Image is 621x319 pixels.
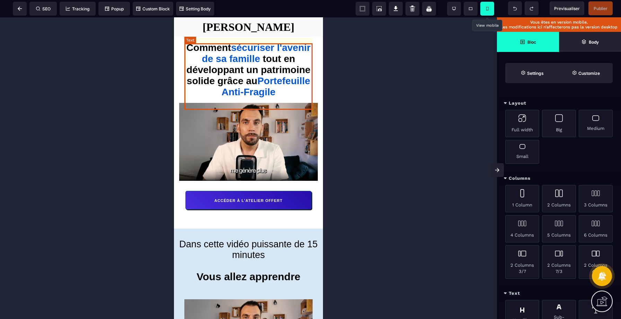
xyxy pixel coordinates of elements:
[5,86,144,163] img: ebd01139a3ccbbfbeff12f53acd2016d_VSL_JOAN_3.mp4-low.gif
[559,32,621,52] span: Open Layer Manager
[542,185,576,212] div: 2 Columns
[356,2,369,16] span: View components
[505,215,539,242] div: 4 Columns
[594,6,607,11] span: Publier
[527,39,536,45] strong: Bloc
[550,1,584,15] span: Preview
[589,39,599,45] strong: Body
[180,6,211,11] span: Setting Body
[497,287,621,300] div: Text
[36,6,51,11] span: SEO
[136,6,170,11] span: Custom Block
[559,63,613,83] span: Open Style Manager
[542,245,576,279] div: 2 Columns 7/3
[372,2,386,16] span: Screenshot
[505,63,559,83] span: Settings
[527,71,544,76] strong: Settings
[497,32,559,52] span: Open Blocks
[497,97,621,110] div: Layout
[66,6,89,11] span: Tracking
[505,185,539,212] div: 1 Column
[5,254,144,268] h1: Vous allez apprendre
[554,6,580,11] span: Previsualiser
[579,185,613,212] div: 3 Columns
[497,172,621,185] div: Columns
[10,25,139,80] div: Comment tout en développant un patrimoine solide grâce au
[505,140,539,164] div: Small
[500,20,618,25] p: Vous êtes en version mobile.
[10,174,135,192] button: ACCÉDER À L'ATELIER OFFERT
[579,245,613,279] div: 2 Columns 4/5
[542,215,576,242] div: 5 Columns
[505,245,539,279] div: 2 Columns 3/7
[500,25,618,29] p: Les modifications ici n’affecterons pas la version desktop
[5,222,146,243] span: Dans cette vidéo puissante de 15 minutes
[579,215,613,242] div: 6 Columns
[579,110,613,137] div: Medium
[105,6,124,11] span: Popup
[578,71,600,76] strong: Customize
[505,110,539,137] div: Full width
[542,110,576,137] div: Big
